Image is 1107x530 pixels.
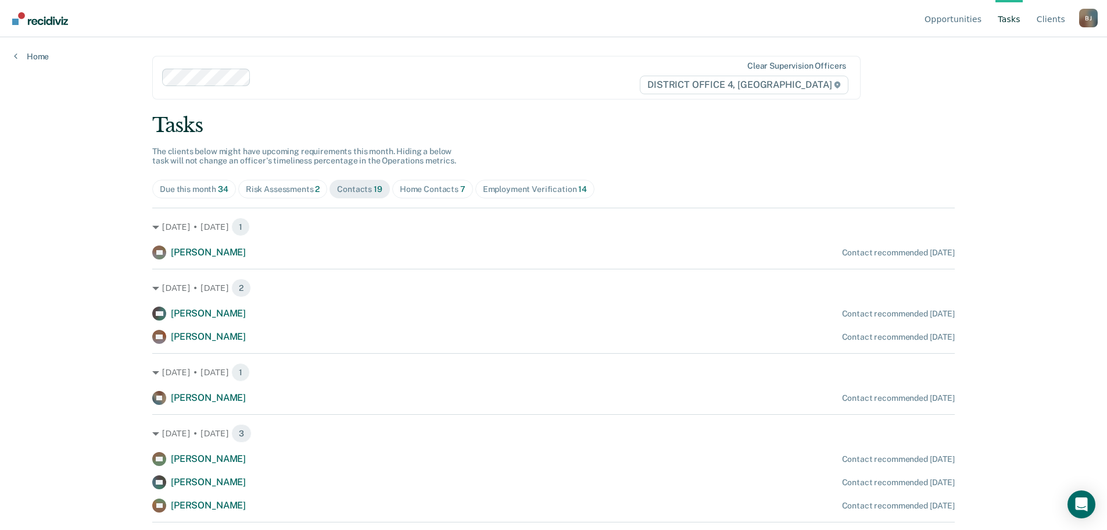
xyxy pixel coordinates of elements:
span: [PERSON_NAME] [171,476,246,488]
div: [DATE] • [DATE] 2 [152,279,955,297]
div: Tasks [152,113,955,137]
div: Open Intercom Messenger [1067,490,1095,518]
img: Recidiviz [12,12,68,25]
a: Home [14,51,49,62]
span: 1 [231,363,250,382]
div: Contact recommended [DATE] [842,248,955,258]
div: Home Contacts [400,184,465,194]
span: 1 [231,218,250,236]
div: B J [1079,9,1098,27]
span: 2 [315,184,320,194]
span: [PERSON_NAME] [171,453,246,464]
span: [PERSON_NAME] [171,308,246,319]
div: Contact recommended [DATE] [842,454,955,464]
div: [DATE] • [DATE] 1 [152,363,955,382]
span: 19 [374,184,382,194]
div: Contact recommended [DATE] [842,393,955,403]
span: 7 [460,184,465,194]
span: 14 [578,184,587,194]
button: Profile dropdown button [1079,9,1098,27]
span: [PERSON_NAME] [171,392,246,403]
span: 3 [231,424,252,443]
div: Contacts [337,184,382,194]
div: Due this month [160,184,228,194]
div: Employment Verification [483,184,587,194]
div: Contact recommended [DATE] [842,309,955,319]
div: Contact recommended [DATE] [842,332,955,342]
div: Clear supervision officers [747,61,846,71]
div: Risk Assessments [246,184,320,194]
span: [PERSON_NAME] [171,500,246,511]
span: The clients below might have upcoming requirements this month. Hiding a below task will not chang... [152,147,456,166]
span: DISTRICT OFFICE 4, [GEOGRAPHIC_DATA] [640,76,848,94]
div: [DATE] • [DATE] 1 [152,218,955,236]
div: Contact recommended [DATE] [842,501,955,511]
span: [PERSON_NAME] [171,331,246,342]
span: 34 [218,184,228,194]
div: Contact recommended [DATE] [842,478,955,488]
span: [PERSON_NAME] [171,247,246,258]
div: [DATE] • [DATE] 3 [152,424,955,443]
span: 2 [231,279,251,297]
